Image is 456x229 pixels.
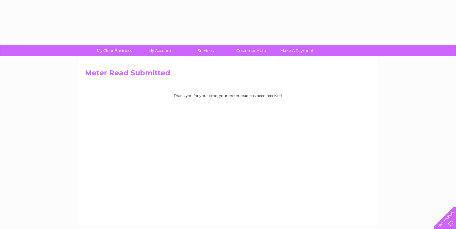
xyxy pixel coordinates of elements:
[272,45,322,56] a: Make A Payment
[135,45,185,56] a: My Account
[181,45,230,56] a: Services
[88,93,368,98] p: Thank you for your time, your meter read has been received.
[226,45,276,56] a: Customer Help
[85,69,371,80] h2: Meter Read Submitted
[90,45,139,56] a: My Clear Business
